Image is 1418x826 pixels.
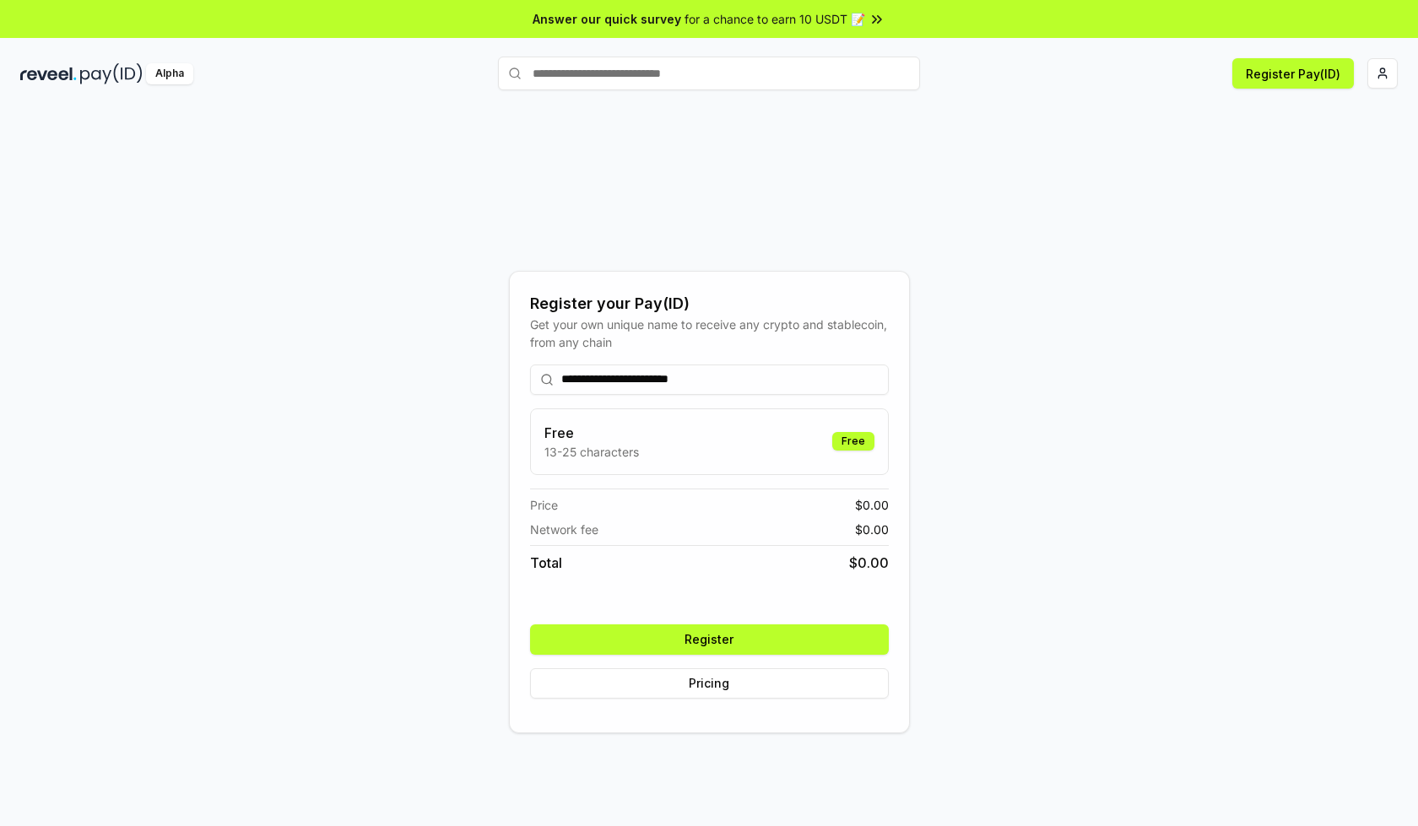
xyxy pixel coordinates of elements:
div: Free [832,432,874,451]
img: reveel_dark [20,63,77,84]
div: Register your Pay(ID) [530,292,889,316]
span: Network fee [530,521,598,538]
span: $ 0.00 [849,553,889,573]
span: Total [530,553,562,573]
span: $ 0.00 [855,496,889,514]
div: Alpha [146,63,193,84]
span: Answer our quick survey [533,10,681,28]
h3: Free [544,423,639,443]
span: $ 0.00 [855,521,889,538]
button: Pricing [530,668,889,699]
p: 13-25 characters [544,443,639,461]
span: for a chance to earn 10 USDT 📝 [685,10,865,28]
button: Register Pay(ID) [1232,58,1354,89]
span: Price [530,496,558,514]
div: Get your own unique name to receive any crypto and stablecoin, from any chain [530,316,889,351]
button: Register [530,624,889,655]
img: pay_id [80,63,143,84]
